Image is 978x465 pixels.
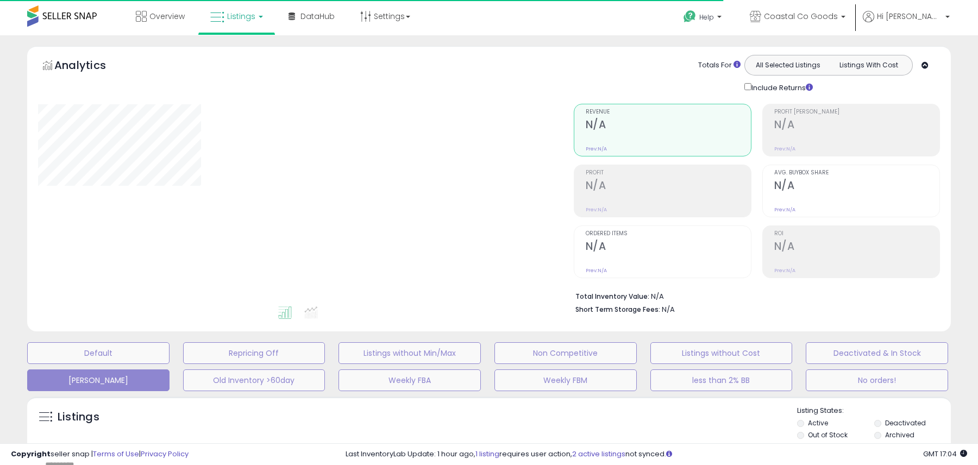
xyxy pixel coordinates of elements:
[774,206,795,213] small: Prev: N/A
[764,11,838,22] span: Coastal Co Goods
[774,267,795,274] small: Prev: N/A
[806,369,948,391] button: No orders!
[494,369,637,391] button: Weekly FBM
[586,109,751,115] span: Revenue
[300,11,335,22] span: DataHub
[575,292,649,301] b: Total Inventory Value:
[227,11,255,22] span: Listings
[183,342,325,364] button: Repricing Off
[683,10,697,23] i: Get Help
[27,342,170,364] button: Default
[863,11,950,35] a: Hi [PERSON_NAME]
[27,369,170,391] button: [PERSON_NAME]
[806,342,948,364] button: Deactivated & In Stock
[586,118,751,133] h2: N/A
[877,11,942,22] span: Hi [PERSON_NAME]
[494,342,637,364] button: Non Competitive
[774,240,939,255] h2: N/A
[774,118,939,133] h2: N/A
[149,11,185,22] span: Overview
[586,206,607,213] small: Prev: N/A
[586,231,751,237] span: Ordered Items
[662,304,675,315] span: N/A
[698,60,741,71] div: Totals For
[338,369,481,391] button: Weekly FBA
[54,58,127,76] h5: Analytics
[675,2,732,35] a: Help
[575,305,660,314] b: Short Term Storage Fees:
[586,267,607,274] small: Prev: N/A
[575,289,932,302] li: N/A
[11,449,51,459] strong: Copyright
[828,58,909,72] button: Listings With Cost
[338,342,481,364] button: Listings without Min/Max
[586,146,607,152] small: Prev: N/A
[774,109,939,115] span: Profit [PERSON_NAME]
[774,146,795,152] small: Prev: N/A
[774,170,939,176] span: Avg. Buybox Share
[699,12,714,22] span: Help
[11,449,189,460] div: seller snap | |
[774,231,939,237] span: ROI
[183,369,325,391] button: Old Inventory >60day
[586,179,751,194] h2: N/A
[748,58,829,72] button: All Selected Listings
[586,240,751,255] h2: N/A
[650,369,793,391] button: less than 2% BB
[650,342,793,364] button: Listings without Cost
[736,81,826,93] div: Include Returns
[774,179,939,194] h2: N/A
[586,170,751,176] span: Profit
